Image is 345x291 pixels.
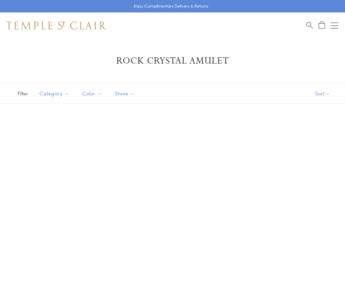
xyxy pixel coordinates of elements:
[79,89,107,98] span: Color
[36,89,74,98] span: Category
[34,86,74,101] button: Category
[331,22,338,29] button: Open navigation
[77,86,107,101] button: Color
[110,86,140,101] button: Stone
[16,55,329,67] h1: Rock Crystal Amulet
[7,22,106,29] img: Temple St. Clair
[300,84,345,104] button: Show sort by
[112,89,140,98] span: Stone
[134,3,208,10] p: Enjoy Complimentary Delivery & Returns
[319,21,325,29] a: Open Shopping Bag
[306,21,313,29] a: Search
